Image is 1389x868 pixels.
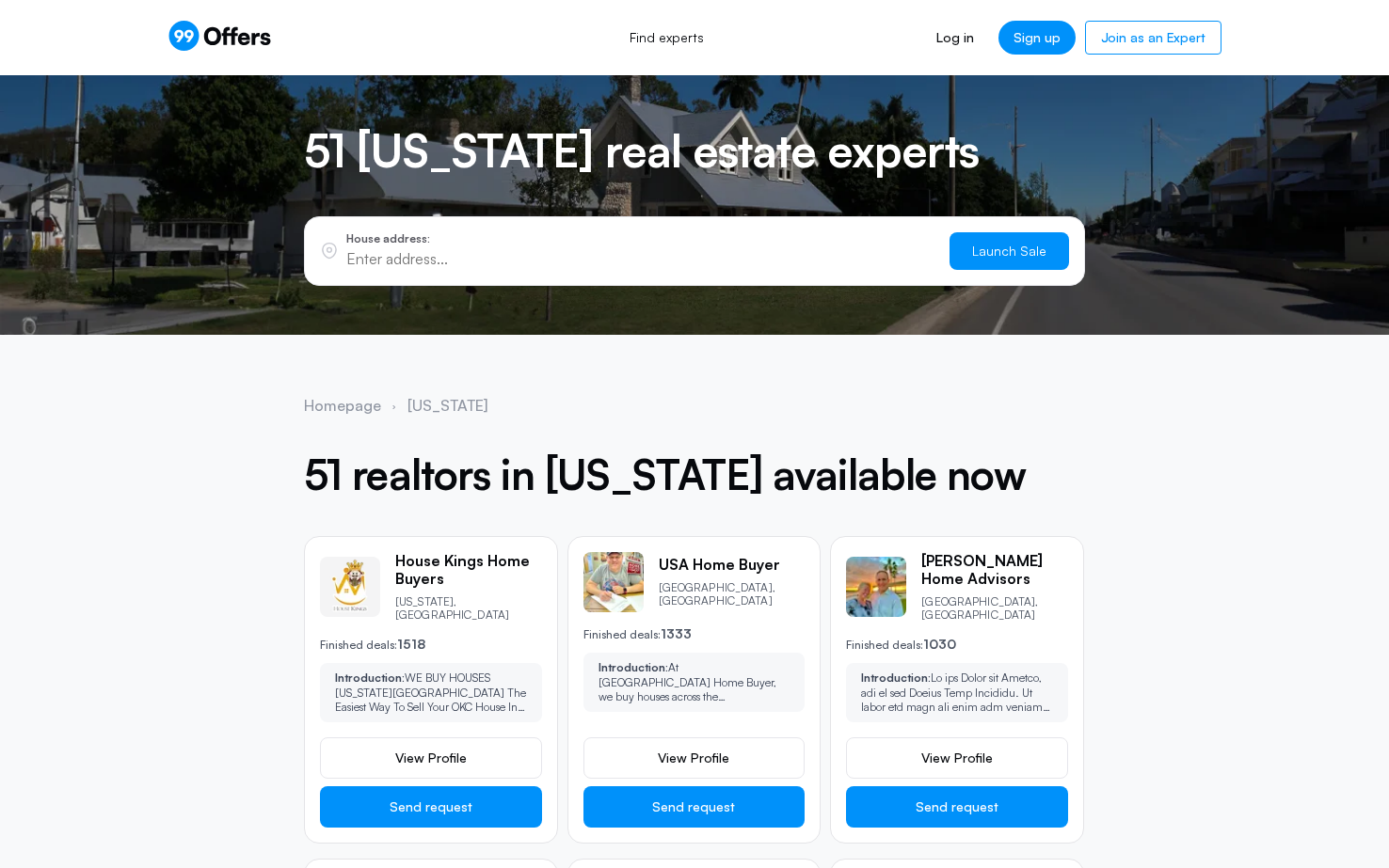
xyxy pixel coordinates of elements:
[346,248,934,269] input: Enter address...
[304,398,392,413] a: Homepage
[661,625,692,641] span: 1333
[335,671,527,715] p: WE BUY HOUSES [US_STATE][GEOGRAPHIC_DATA] The Easiest Way To Sell Your OKC House In ANY Condition...
[846,786,1068,828] button: Send request
[861,671,1053,715] p: Lo ips Dolor sit Ametco, adi el sed Doeius Temp Incididu. Ut labor etd magn ali enim adm veniamq ...
[923,636,956,652] span: 1030
[659,581,806,608] p: [GEOGRAPHIC_DATA], [GEOGRAPHIC_DATA]
[846,557,906,617] img: Jerry Burson Tamera Nielsen
[921,21,988,55] a: Log in
[950,232,1069,270] button: Launch Sale
[583,737,806,779] a: View Profile
[599,660,790,704] p: At [GEOGRAPHIC_DATA] Home Buyer, we buy houses across the [GEOGRAPHIC_DATA]. We are able to buy h...
[583,627,806,641] p: Finished deals:
[397,636,425,652] span: 1518
[861,671,931,685] strong: Introduction:
[395,552,542,588] p: House Kings Home Buyers
[395,595,542,623] p: [US_STATE], [GEOGRAPHIC_DATA]
[658,749,729,767] span: View Profile
[846,737,1068,779] a: View Profile
[320,557,380,617] img: Cory Boatright
[320,638,542,652] p: Finished deals:
[320,737,542,779] a: View Profile
[659,556,806,574] p: USA Home Buyer
[304,452,1085,497] h2: 51 realtors in [US_STATE] available now
[921,595,1068,623] p: [GEOGRAPHIC_DATA], [GEOGRAPHIC_DATA]
[583,552,644,612] img: Todd Killian
[921,749,993,767] span: View Profile
[335,671,405,685] strong: Introduction:
[599,660,668,674] strong: Introduction:
[609,17,725,58] a: Find experts
[320,786,542,828] button: Send request
[304,124,1085,179] h1: 51 [US_STATE] real estate experts
[998,21,1076,55] a: Sign up
[846,638,1068,652] p: Finished deals:
[395,749,467,767] span: View Profile
[346,233,934,245] p: House address:
[972,243,1046,259] span: Launch Sale
[304,398,381,413] span: Homepage
[921,552,1068,588] p: [PERSON_NAME] Home Advisors
[583,786,806,828] button: Send request
[1085,21,1221,55] a: Join as an Expert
